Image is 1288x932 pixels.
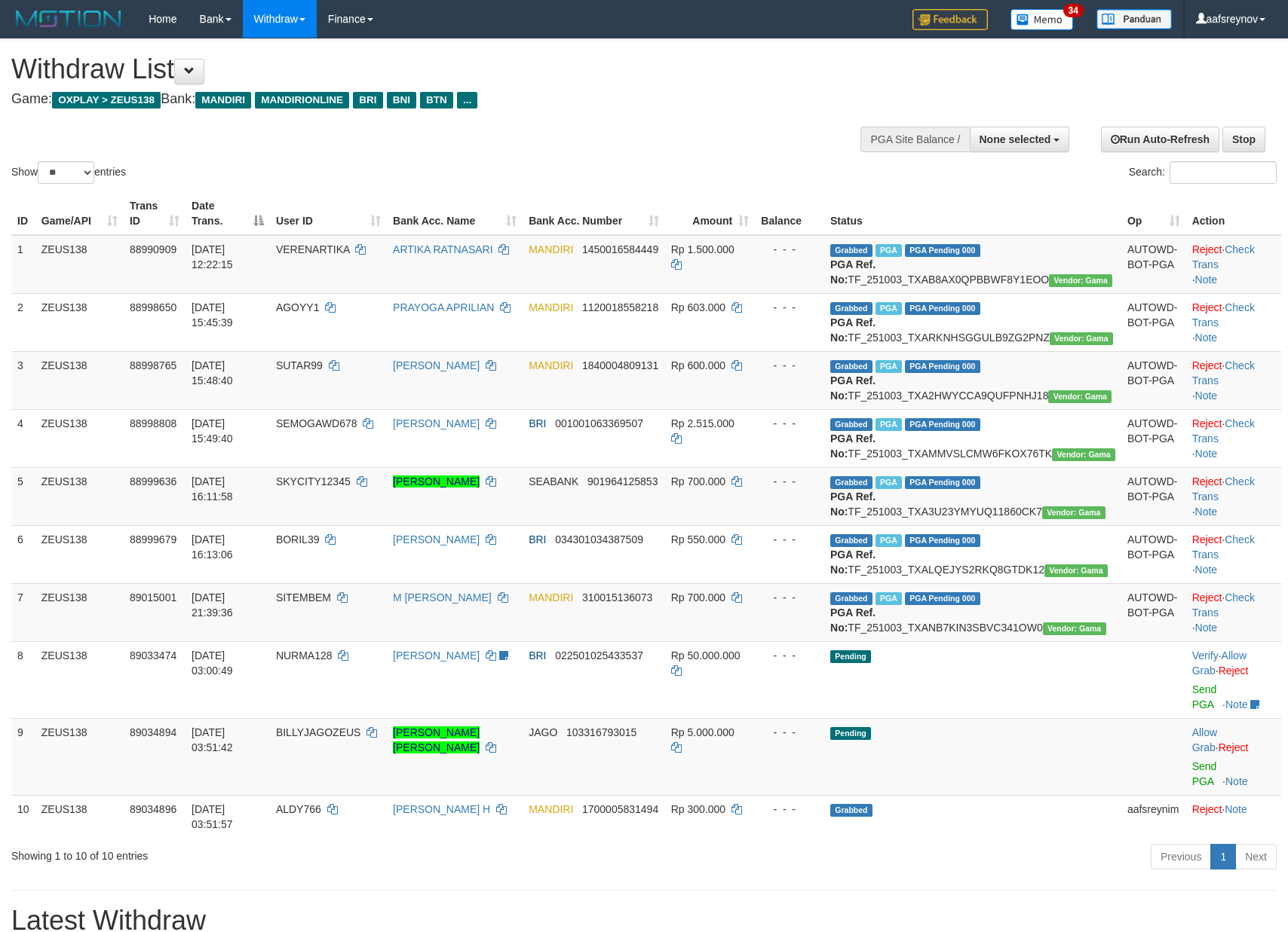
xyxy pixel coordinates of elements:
[529,243,573,255] span: MANDIRI
[1121,467,1186,525] td: AUTOWD-BOT-PGA
[11,718,35,795] td: 9
[1186,235,1281,294] td: · ·
[11,583,35,641] td: 7
[35,235,124,294] td: ZEUS138
[35,351,124,409] td: ZEUS138
[35,641,124,718] td: ZEUS138
[1192,359,1222,371] a: Reject
[1186,583,1281,641] td: · ·
[761,474,818,489] div: - - -
[1195,332,1218,344] a: Note
[1186,795,1281,838] td: ·
[1192,591,1222,604] a: Reject
[186,192,270,235] th: Date Trans.: activate to sort column descending
[671,649,741,662] span: Rp 50.000.000
[529,533,546,545] span: BRI
[671,417,734,429] span: Rp 2.515.000
[192,533,233,561] span: [DATE] 16:13:06
[1222,127,1265,152] a: Stop
[876,418,902,431] span: Marked by aafkaynarin
[11,409,35,467] td: 4
[665,192,755,235] th: Amount: activate to sort column ascending
[830,258,876,286] b: PGA Ref. No:
[11,525,35,583] td: 6
[1129,161,1277,184] label: Search:
[393,417,480,429] a: [PERSON_NAME]
[1192,803,1222,815] a: Reject
[1210,844,1236,869] a: 1
[276,591,331,604] span: SITEMBEM
[671,591,725,604] span: Rp 700.000
[1192,726,1217,753] a: Allow Grab
[192,649,233,677] span: [DATE] 03:00:49
[35,293,124,351] td: ZEUS138
[393,726,480,753] a: [PERSON_NAME] [PERSON_NAME]
[755,192,824,235] th: Balance
[876,360,902,373] span: Marked by aafsolysreylen
[905,476,980,489] span: PGA Pending
[276,803,321,815] span: ALDY766
[824,467,1121,525] td: TF_251003_TXA3U23YMYUQ11860CK7
[1186,718,1281,795] td: ·
[830,244,872,257] span: Grabbed
[1219,741,1249,753] a: Reject
[1192,683,1217,710] a: Send PGA
[276,649,333,662] span: NURMA128
[671,301,725,313] span: Rp 603.000
[393,243,493,255] a: ARTIKA RATNASARI
[130,591,176,604] span: 89015001
[130,533,176,545] span: 88999679
[1192,591,1255,619] a: Check Trans
[130,726,176,738] span: 89034894
[192,803,233,830] span: [DATE] 03:51:57
[566,726,636,738] span: Copy 103316793015 to clipboard
[393,591,492,604] a: M [PERSON_NAME]
[912,9,988,30] img: Feedback.jpg
[876,244,902,257] span: Marked by aafsolysreylen
[1042,506,1106,519] span: Vendor URL: https://trx31.1velocity.biz
[1192,533,1222,545] a: Reject
[761,300,818,315] div: - - -
[35,467,124,525] td: ZEUS138
[830,607,876,634] b: PGA Ref. No:
[38,161,94,184] select: Showentries
[124,192,186,235] th: Trans ID: activate to sort column ascending
[192,591,233,619] span: [DATE] 21:39:36
[824,235,1121,294] td: TF_251003_TXAB8AX0QPBBWF8Y1EOO
[1192,649,1247,677] span: ·
[529,359,573,371] span: MANDIRI
[1186,409,1281,467] td: · ·
[1192,533,1255,561] a: Check Trans
[582,803,658,815] span: Copy 1700005831494 to clipboard
[192,475,233,503] span: [DATE] 16:11:58
[35,718,124,795] td: ZEUS138
[671,533,725,545] span: Rp 550.000
[529,475,578,487] span: SEABANK
[980,133,1051,145] span: None selected
[1048,390,1112,403] span: Vendor URL: https://trx31.1velocity.biz
[276,301,320,313] span: AGOYY1
[11,92,844,107] h4: Game: Bank:
[830,418,872,431] span: Grabbed
[830,476,872,489] span: Grabbed
[393,301,494,313] a: PRAYOGA APRILIAN
[830,549,876,576] b: PGA Ref. No:
[35,525,124,583] td: ZEUS138
[830,804,872,817] span: Grabbed
[905,592,980,605] span: PGA Pending
[192,417,233,445] span: [DATE] 15:49:40
[587,475,658,487] span: Copy 901964125853 to clipboard
[1151,844,1211,869] a: Previous
[905,418,980,431] span: PGA Pending
[523,192,665,235] th: Bank Acc. Number: activate to sort column ascending
[1049,274,1112,287] span: Vendor URL: https://trx31.1velocity.biz
[824,293,1121,351] td: TF_251003_TXARKNHSGGULB9ZG2PNZ
[130,301,176,313] span: 88998650
[671,359,725,371] span: Rp 600.000
[830,650,871,663] span: Pending
[255,92,349,108] span: MANDIRIONLINE
[1235,844,1277,869] a: Next
[11,467,35,525] td: 5
[1043,622,1106,635] span: Vendor URL: https://trx31.1velocity.biz
[830,432,876,460] b: PGA Ref. No:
